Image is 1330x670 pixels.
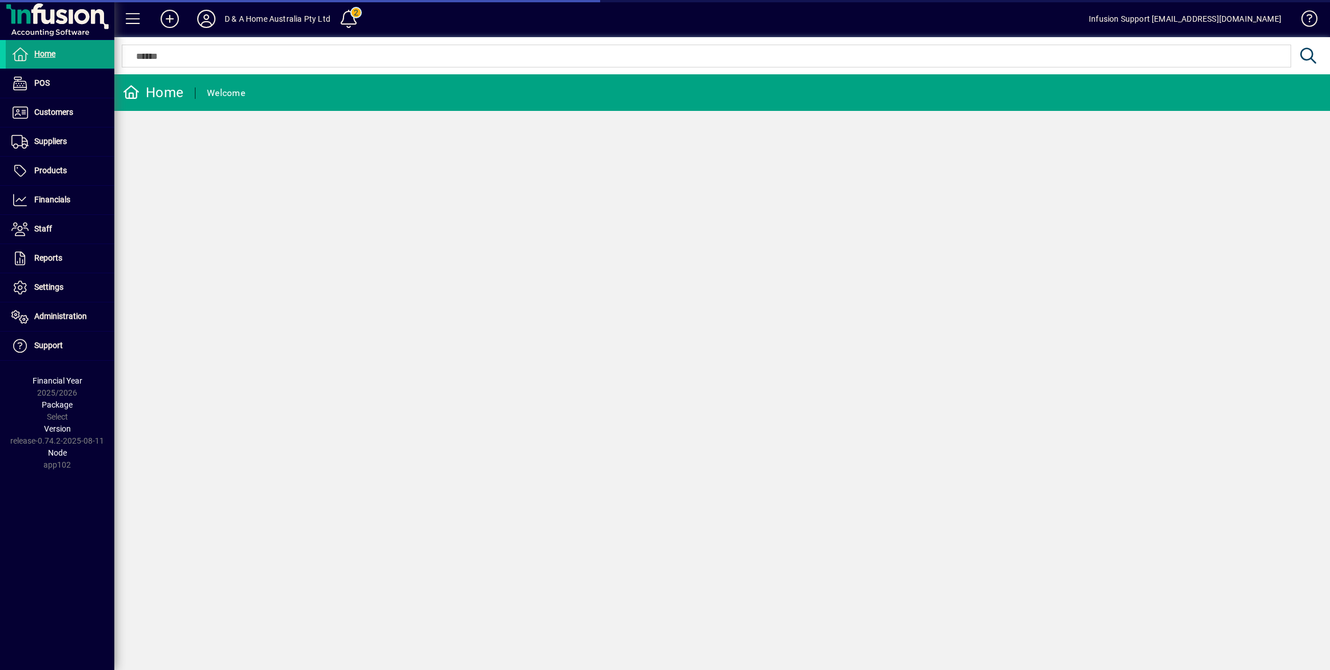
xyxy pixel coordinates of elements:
[6,157,114,185] a: Products
[34,78,50,87] span: POS
[34,107,73,117] span: Customers
[6,215,114,244] a: Staff
[6,69,114,98] a: POS
[6,332,114,360] a: Support
[6,244,114,273] a: Reports
[34,195,70,204] span: Financials
[34,341,63,350] span: Support
[34,253,62,262] span: Reports
[1089,10,1281,28] div: Infusion Support [EMAIL_ADDRESS][DOMAIN_NAME]
[34,137,67,146] span: Suppliers
[151,9,188,29] button: Add
[33,376,82,385] span: Financial Year
[6,273,114,302] a: Settings
[6,302,114,331] a: Administration
[6,98,114,127] a: Customers
[188,9,225,29] button: Profile
[48,448,67,457] span: Node
[34,166,67,175] span: Products
[34,49,55,58] span: Home
[207,84,245,102] div: Welcome
[6,186,114,214] a: Financials
[123,83,183,102] div: Home
[42,400,73,409] span: Package
[6,127,114,156] a: Suppliers
[34,282,63,292] span: Settings
[34,224,52,233] span: Staff
[44,424,71,433] span: Version
[1293,2,1316,39] a: Knowledge Base
[34,312,87,321] span: Administration
[225,10,330,28] div: D & A Home Australia Pty Ltd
